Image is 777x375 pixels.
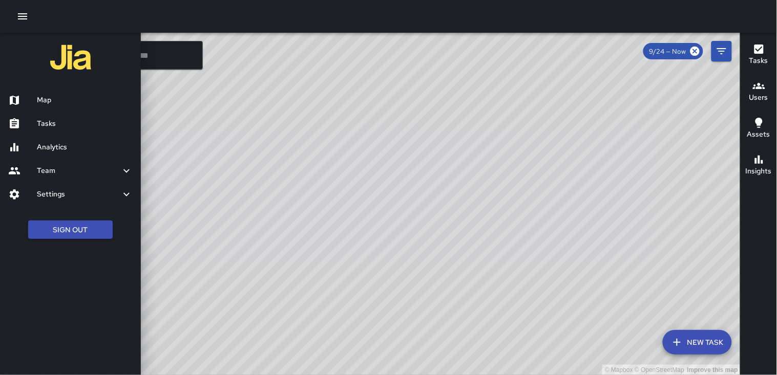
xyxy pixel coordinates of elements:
h6: Tasks [749,55,768,67]
button: New Task [663,330,732,355]
h6: Map [37,95,133,106]
h6: Settings [37,189,120,200]
h6: Team [37,165,120,177]
img: jia-logo [50,37,91,78]
h6: Tasks [37,118,133,129]
h6: Analytics [37,142,133,153]
button: Sign Out [28,220,113,239]
h6: Assets [747,129,770,140]
h6: Users [749,92,768,103]
h6: Insights [746,166,772,177]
